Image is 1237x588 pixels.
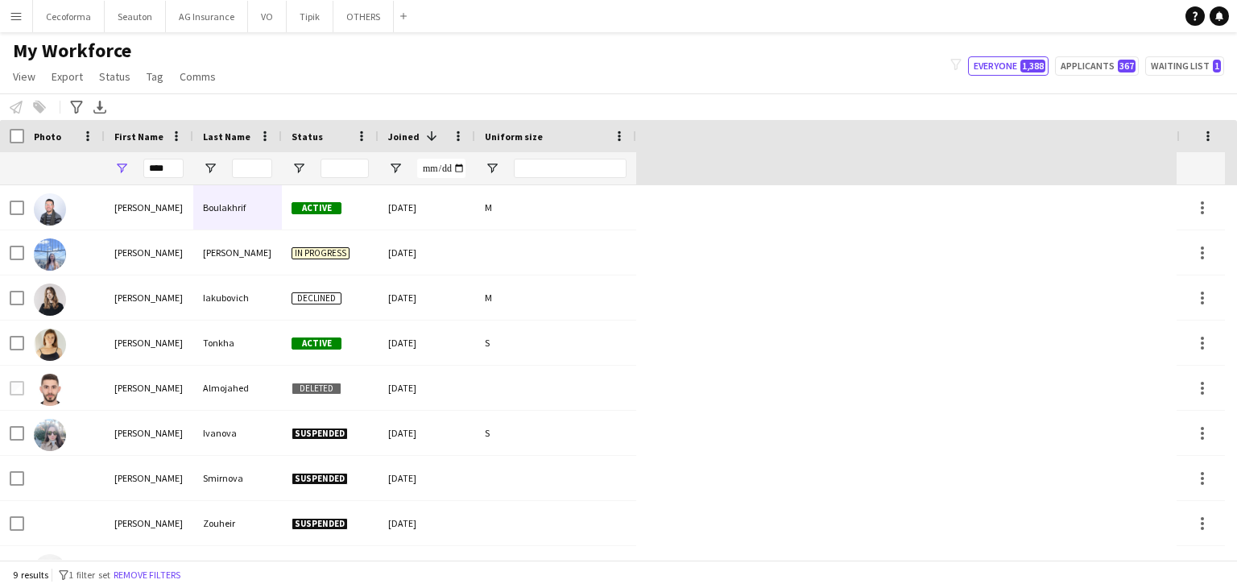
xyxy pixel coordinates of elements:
input: Joined Filter Input [417,159,465,178]
div: [DATE] [379,275,475,320]
button: Open Filter Menu [203,161,217,176]
div: [PERSON_NAME] [105,411,193,455]
button: Cecoforma [33,1,105,32]
div: [PERSON_NAME] [193,230,282,275]
app-action-btn: Export XLSX [90,97,110,117]
input: Last Name Filter Input [232,159,272,178]
div: [DATE] [379,366,475,410]
div: [PERSON_NAME] [105,501,193,545]
a: Export [45,66,89,87]
span: Suspended [292,428,348,440]
input: Uniform size Filter Input [514,159,627,178]
input: Status Filter Input [321,159,369,178]
span: Deleted [292,383,341,395]
button: Seauton [105,1,166,32]
app-action-btn: Advanced filters [67,97,86,117]
button: Remove filters [110,566,184,584]
span: Last Name [203,130,250,143]
div: Zouheir [193,501,282,545]
img: Anastasia Tonkha [34,329,66,361]
span: 1,388 [1020,60,1045,72]
span: In progress [292,247,350,259]
span: Active [292,202,341,214]
span: 1 [1213,60,1221,72]
span: Suspended [292,518,348,530]
span: Active [292,337,341,350]
button: Applicants367 [1055,56,1139,76]
span: First Name [114,130,163,143]
div: [PERSON_NAME] [105,321,193,365]
button: Everyone1,388 [968,56,1049,76]
div: [PERSON_NAME] [105,456,193,500]
button: Tipik [287,1,333,32]
div: Ivanova [193,411,282,455]
span: Declined [292,292,341,304]
div: [DATE] [379,185,475,230]
span: Uniform size [485,130,543,143]
span: Comms [180,69,216,84]
button: VO [248,1,287,32]
button: Open Filter Menu [388,161,403,176]
button: Open Filter Menu [292,161,306,176]
div: [DATE] [379,456,475,500]
div: [PERSON_NAME] [105,185,193,230]
span: M [485,292,492,304]
a: View [6,66,42,87]
span: Joined [388,130,420,143]
span: Export [52,69,83,84]
div: Tonkha [193,321,282,365]
div: [DATE] [379,230,475,275]
a: Comms [173,66,222,87]
img: Anas Boulakhrif [34,193,66,226]
button: AG Insurance [166,1,248,32]
button: Open Filter Menu [485,161,499,176]
span: S [485,427,490,439]
div: Almojahed [193,366,282,410]
input: Row Selection is disabled for this row (unchecked) [10,381,24,395]
div: [DATE] [379,501,475,545]
a: Tag [140,66,170,87]
span: My Workforce [13,39,131,63]
span: Photo [34,130,61,143]
button: Open Filter Menu [114,161,129,176]
span: Status [99,69,130,84]
img: Anas Zouheir [34,554,66,586]
img: Anastasia Moore [34,238,66,271]
div: [PERSON_NAME] [105,230,193,275]
div: [DATE] [379,321,475,365]
div: [PERSON_NAME] [105,366,193,410]
img: Anastasia Iakubovich [34,284,66,316]
span: View [13,69,35,84]
span: 367 [1118,60,1136,72]
span: Suspended [292,473,348,485]
span: Tag [147,69,163,84]
img: Anastasia Ivanova [34,419,66,451]
div: Boulakhrif [193,185,282,230]
span: S [485,337,490,349]
button: OTHERS [333,1,394,32]
button: Waiting list1 [1145,56,1224,76]
img: Anas Almojahed [34,374,66,406]
div: Smirnova [193,456,282,500]
div: Iakubovich [193,275,282,320]
div: [DATE] [379,411,475,455]
span: 1 filter set [68,569,110,581]
a: Status [93,66,137,87]
input: First Name Filter Input [143,159,184,178]
div: [PERSON_NAME] [105,275,193,320]
span: M [485,201,492,213]
span: Status [292,130,323,143]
